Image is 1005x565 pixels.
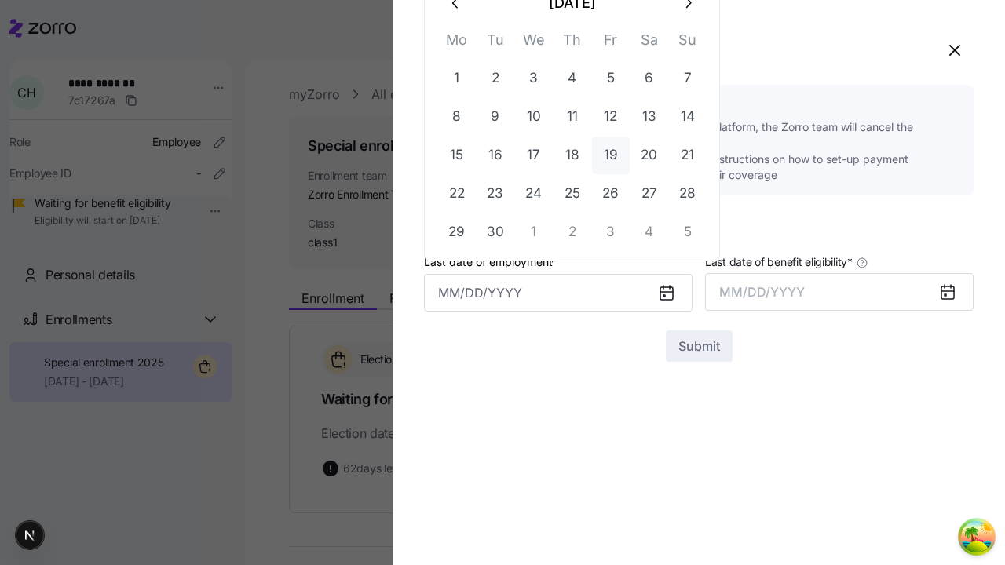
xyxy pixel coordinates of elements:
button: 15 September 2025 [438,137,476,174]
button: 5 October 2025 [669,213,707,251]
button: 12 September 2025 [592,98,630,136]
button: Submit [666,330,733,362]
button: 2 October 2025 [554,213,591,251]
button: MM/DD/YYYY [705,273,974,311]
button: 24 September 2025 [515,175,553,213]
button: 23 September 2025 [477,175,514,213]
button: 28 September 2025 [669,175,707,213]
th: Fr [591,28,630,59]
button: 13 September 2025 [630,98,668,136]
span: MM/DD/YYYY [719,284,805,300]
button: 30 September 2025 [477,213,514,251]
button: 2 September 2025 [477,60,514,97]
button: 17 September 2025 [515,137,553,174]
button: 3 October 2025 [592,213,630,251]
button: 6 September 2025 [630,60,668,97]
button: 27 September 2025 [630,175,668,213]
th: Tu [476,28,514,59]
button: 20 September 2025 [630,137,668,174]
button: 21 September 2025 [669,137,707,174]
button: 29 September 2025 [438,213,476,251]
button: 5 September 2025 [592,60,630,97]
th: Su [668,28,707,59]
th: Sa [630,28,668,59]
button: 8 September 2025 [438,98,476,136]
button: 14 September 2025 [669,98,707,136]
button: Open Tanstack query devtools [961,521,992,552]
button: 9 September 2025 [477,98,514,136]
button: 26 September 2025 [592,175,630,213]
button: 1 September 2025 [438,60,476,97]
input: MM/DD/YYYY [424,274,693,312]
button: 11 September 2025 [554,98,591,136]
span: The terminated employee will be notified with instructions on how to set-up payment independently... [474,151,966,184]
th: Th [553,28,591,59]
span: After you terminate an employee on the Zorro platform, the Zorro team will cancel the employee's ... [474,119,966,151]
button: 1 October 2025 [515,213,553,251]
button: 7 September 2025 [669,60,707,97]
button: 25 September 2025 [554,175,591,213]
button: 4 September 2025 [554,60,591,97]
button: 18 September 2025 [554,137,591,174]
th: We [514,28,553,59]
button: 10 September 2025 [515,98,553,136]
label: Last date of employment [424,253,558,271]
th: Mo [437,28,476,59]
button: 4 October 2025 [630,213,668,251]
span: Submit [678,337,720,355]
button: 22 September 2025 [438,175,476,213]
button: 3 September 2025 [515,60,553,97]
span: Last date of benefit eligibility * [705,254,853,270]
button: 19 September 2025 [592,137,630,174]
button: 16 September 2025 [477,137,514,174]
